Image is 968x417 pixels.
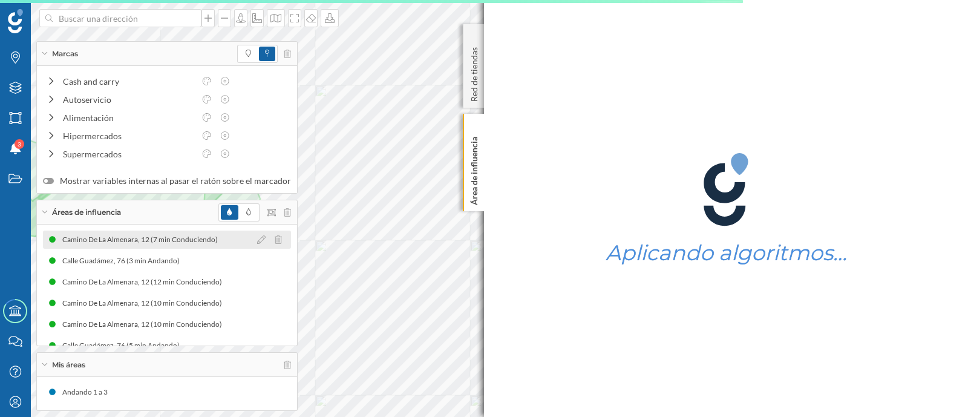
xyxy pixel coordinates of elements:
[52,360,85,370] span: Mis áreas
[213,297,379,309] div: Camino De La Almenara, 12 (10 min Conduciendo)
[62,340,186,352] div: Calle Guadámez, 76 (5 min Andando)
[47,276,213,288] div: Camino De La Almenara, 12 (12 min Conduciendo)
[52,207,121,218] span: Áreas de influencia
[47,297,213,309] div: Camino De La Almenara, 12 (10 min Conduciendo)
[8,9,23,33] img: Geoblink Logo
[63,111,195,124] div: Alimentación
[62,255,186,267] div: Calle Guadámez, 76 (3 min Andando)
[24,8,67,19] span: Soporte
[52,48,78,59] span: Marcas
[63,130,195,142] div: Hipermercados
[468,42,480,102] p: Red de tiendas
[213,276,379,288] div: Camino De La Almenara, 12 (12 min Conduciendo)
[43,175,291,187] label: Mostrar variables internas al pasar el ratón sobre el marcador
[18,138,21,150] span: 3
[468,132,480,205] p: Área de influencia
[213,318,379,330] div: Camino De La Almenara, 12 (10 min Conduciendo)
[62,386,114,398] div: Andando 1 a 3
[62,234,224,246] div: Camino De La Almenara, 12 (7 min Conduciendo)
[606,241,847,264] h1: Aplicando algoritmos…
[63,75,195,88] div: Cash and carry
[47,318,213,330] div: Camino De La Almenara, 12 (10 min Conduciendo)
[63,93,195,106] div: Autoservicio
[63,148,195,160] div: Supermercados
